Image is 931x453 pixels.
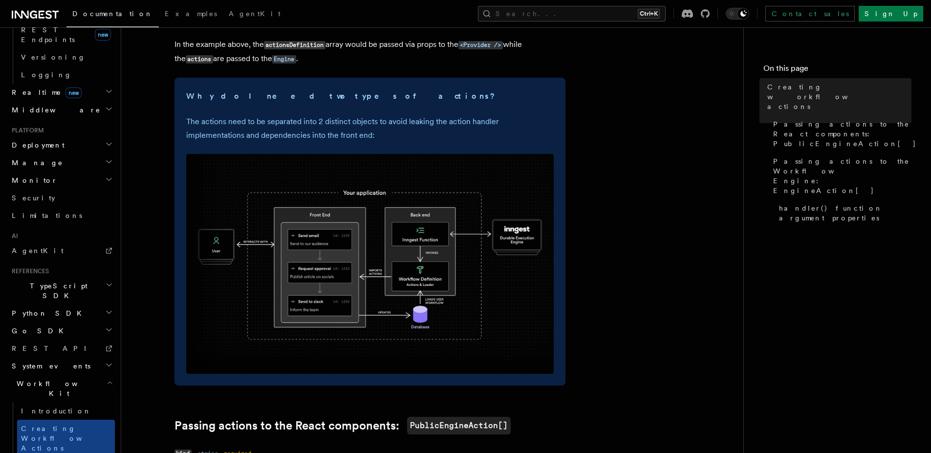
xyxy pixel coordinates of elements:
[21,71,72,79] span: Logging
[12,212,82,219] span: Limitations
[186,154,554,374] img: The Workflow Kit provides a Workflow Engine to compose workflow actions on the back end and a set...
[765,6,855,22] a: Contact sales
[8,154,115,172] button: Manage
[174,417,511,434] a: Passing actions to the React components:PublicEngineAction[]
[12,194,55,202] span: Security
[8,322,115,340] button: Go SDK
[775,199,911,227] a: handler() function argument properties
[763,63,911,78] h4: On this page
[458,41,503,49] code: <Provider />
[17,66,115,84] a: Logging
[726,8,749,20] button: Toggle dark mode
[8,357,115,375] button: System events
[8,267,49,275] span: References
[8,308,87,318] span: Python SDK
[272,54,296,63] a: Engine
[8,232,18,240] span: AI
[174,38,565,66] p: In the example above, the array would be passed via props to the while the are passed to the .
[186,55,213,64] code: actions
[21,425,106,452] span: Creating Workflow Actions
[8,281,106,301] span: TypeScript SDK
[8,304,115,322] button: Python SDK
[8,158,63,168] span: Manage
[95,29,111,41] span: new
[8,189,115,207] a: Security
[478,6,666,22] button: Search...Ctrl+K
[21,407,91,415] span: Introduction
[65,87,82,98] span: new
[8,379,107,398] span: Workflow Kit
[638,9,660,19] kbd: Ctrl+K
[767,82,911,111] span: Creating workflow actions
[8,140,65,150] span: Deployment
[264,41,325,49] code: actionsDefinition
[272,55,296,64] code: Engine
[8,326,69,336] span: Go SDK
[779,203,911,223] span: handler() function argument properties
[8,207,115,224] a: Limitations
[458,40,503,49] a: <Provider />
[8,127,44,134] span: Platform
[769,115,911,152] a: Passing actions to the React components: PublicEngineAction[]
[8,101,115,119] button: Middleware
[8,172,115,189] button: Monitor
[66,3,159,27] a: Documentation
[8,84,115,101] button: Realtimenew
[12,247,64,255] span: AgentKit
[8,175,58,185] span: Monitor
[229,10,281,18] span: AgentKit
[21,53,86,61] span: Versioning
[159,3,223,26] a: Examples
[8,277,115,304] button: TypeScript SDK
[407,417,511,434] code: PublicEngineAction[]
[72,10,153,18] span: Documentation
[8,242,115,259] a: AgentKit
[223,3,286,26] a: AgentKit
[8,361,90,371] span: System events
[17,21,115,48] a: REST Endpointsnew
[165,10,217,18] span: Examples
[186,115,554,142] p: The actions need to be separated into 2 distinct objects to avoid leaking the action handler impl...
[773,119,916,149] span: Passing actions to the React components: PublicEngineAction[]
[763,78,911,115] a: Creating workflow actions
[769,152,911,199] a: Passing actions to the Workflow Engine: EngineAction[]
[17,402,115,420] a: Introduction
[859,6,923,22] a: Sign Up
[8,87,82,97] span: Realtime
[12,345,95,352] span: REST API
[8,340,115,357] a: REST API
[17,48,115,66] a: Versioning
[8,375,115,402] button: Workflow Kit
[773,156,911,195] span: Passing actions to the Workflow Engine: EngineAction[]
[8,136,115,154] button: Deployment
[186,91,497,101] strong: Why do I need two types of actions?
[8,105,101,115] span: Middleware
